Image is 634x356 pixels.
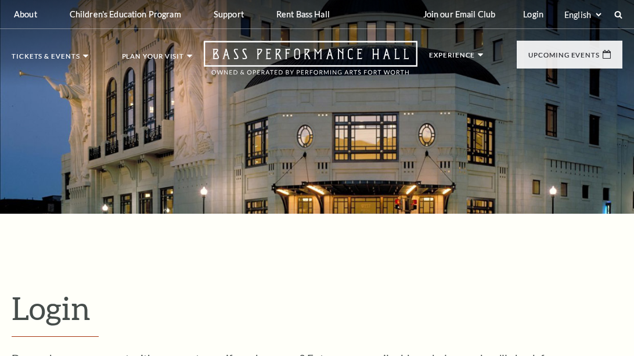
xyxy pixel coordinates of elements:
[14,9,37,19] p: About
[562,9,603,20] select: Select:
[429,52,475,64] p: Experience
[528,52,600,64] p: Upcoming Events
[214,9,244,19] p: Support
[276,9,330,19] p: Rent Bass Hall
[122,53,185,66] p: Plan Your Visit
[12,289,91,326] span: Login
[12,53,80,66] p: Tickets & Events
[70,9,181,19] p: Children's Education Program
